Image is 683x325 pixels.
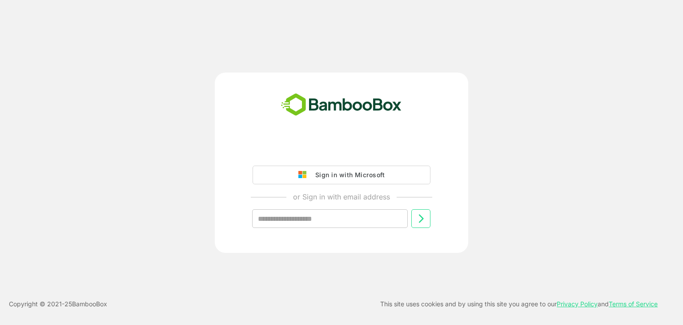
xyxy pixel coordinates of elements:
[609,300,658,308] a: Terms of Service
[9,299,107,309] p: Copyright © 2021- 25 BambooBox
[253,166,430,184] button: Sign in with Microsoft
[311,169,385,181] div: Sign in with Microsoft
[298,171,311,179] img: google
[276,90,406,120] img: bamboobox
[293,191,390,202] p: or Sign in with email address
[380,299,658,309] p: This site uses cookies and by using this site you agree to our and
[557,300,598,308] a: Privacy Policy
